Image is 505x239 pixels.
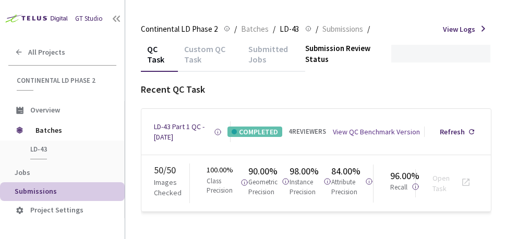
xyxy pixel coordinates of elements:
[28,48,65,57] span: All Projects
[141,44,178,72] div: QC Task
[280,23,299,35] span: LD-43
[432,173,450,193] a: Open Task
[154,163,189,177] div: 50 / 50
[333,127,420,137] div: View QC Benchmark Version
[178,44,242,72] div: Custom QC Task
[17,76,110,85] span: Continental LD Phase 2
[207,177,236,197] p: Class Precision
[141,23,218,35] span: Continental LD Phase 2
[331,178,361,197] p: Attribute Precision
[440,127,465,137] div: Refresh
[367,23,370,35] li: /
[15,186,57,196] span: Submissions
[30,205,83,215] span: Project Settings
[443,24,475,34] span: View Logs
[331,165,373,178] div: 84.00%
[320,23,365,34] a: Submissions
[390,183,407,193] p: Recall
[15,168,30,177] span: Jobs
[227,127,282,137] div: COMPLETED
[305,43,384,65] div: Submission Review Status
[35,120,107,141] span: Batches
[239,23,271,34] a: Batches
[248,178,278,197] p: Geometric Precision
[248,165,290,178] div: 90.00%
[30,105,60,115] span: Overview
[154,121,214,142] a: LD-43 Part 1 QC - [DATE]
[290,165,331,178] div: 98.00%
[242,44,305,72] div: Submitted Jobs
[288,127,326,137] div: 4 REVIEWERS
[75,14,103,24] div: GT Studio
[290,178,319,197] p: Instance Precision
[316,23,318,35] li: /
[141,83,491,96] div: Recent QC Task
[30,145,107,154] span: LD-43
[154,177,189,198] p: Images Checked
[390,169,419,183] div: 96.00%
[273,23,275,35] li: /
[207,165,248,203] div: 100.00%
[234,23,237,35] li: /
[241,23,269,35] span: Batches
[322,23,363,35] span: Submissions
